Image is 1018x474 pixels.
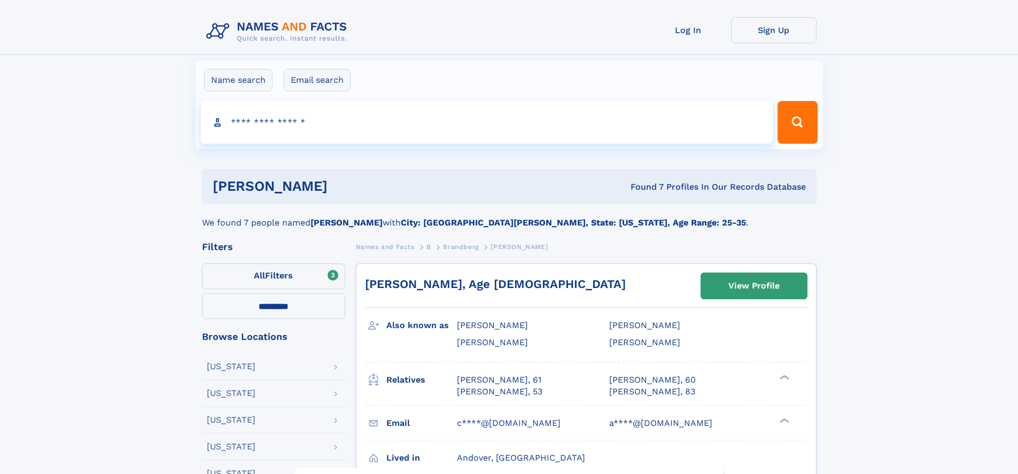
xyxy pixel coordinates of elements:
[777,417,790,424] div: ❯
[609,337,680,347] span: [PERSON_NAME]
[457,337,528,347] span: [PERSON_NAME]
[401,217,746,228] b: City: [GEOGRAPHIC_DATA][PERSON_NAME], State: [US_STATE], Age Range: 25-35
[207,362,255,371] div: [US_STATE]
[207,389,255,398] div: [US_STATE]
[386,449,457,467] h3: Lived in
[202,204,817,229] div: We found 7 people named with .
[201,101,773,144] input: search input
[457,453,585,463] span: Andover, [GEOGRAPHIC_DATA]
[426,240,431,253] a: B
[356,240,415,253] a: Names and Facts
[609,320,680,330] span: [PERSON_NAME]
[284,69,351,91] label: Email search
[443,240,478,253] a: Brandberg
[365,277,626,291] a: [PERSON_NAME], Age [DEMOGRAPHIC_DATA]
[202,263,345,289] label: Filters
[701,273,807,299] a: View Profile
[491,243,548,251] span: [PERSON_NAME]
[778,101,817,144] button: Search Button
[207,442,255,451] div: [US_STATE]
[646,17,731,43] a: Log In
[213,180,479,193] h1: [PERSON_NAME]
[457,320,528,330] span: [PERSON_NAME]
[609,374,696,386] a: [PERSON_NAME], 60
[609,386,695,398] a: [PERSON_NAME], 83
[202,17,356,46] img: Logo Names and Facts
[777,374,790,380] div: ❯
[207,416,255,424] div: [US_STATE]
[479,181,806,193] div: Found 7 Profiles In Our Records Database
[731,17,817,43] a: Sign Up
[204,69,273,91] label: Name search
[202,332,345,341] div: Browse Locations
[386,316,457,335] h3: Also known as
[254,270,265,281] span: All
[310,217,383,228] b: [PERSON_NAME]
[457,374,541,386] a: [PERSON_NAME], 61
[386,371,457,389] h3: Relatives
[202,242,345,252] div: Filters
[443,243,478,251] span: Brandberg
[426,243,431,251] span: B
[728,274,780,298] div: View Profile
[457,386,542,398] a: [PERSON_NAME], 53
[386,414,457,432] h3: Email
